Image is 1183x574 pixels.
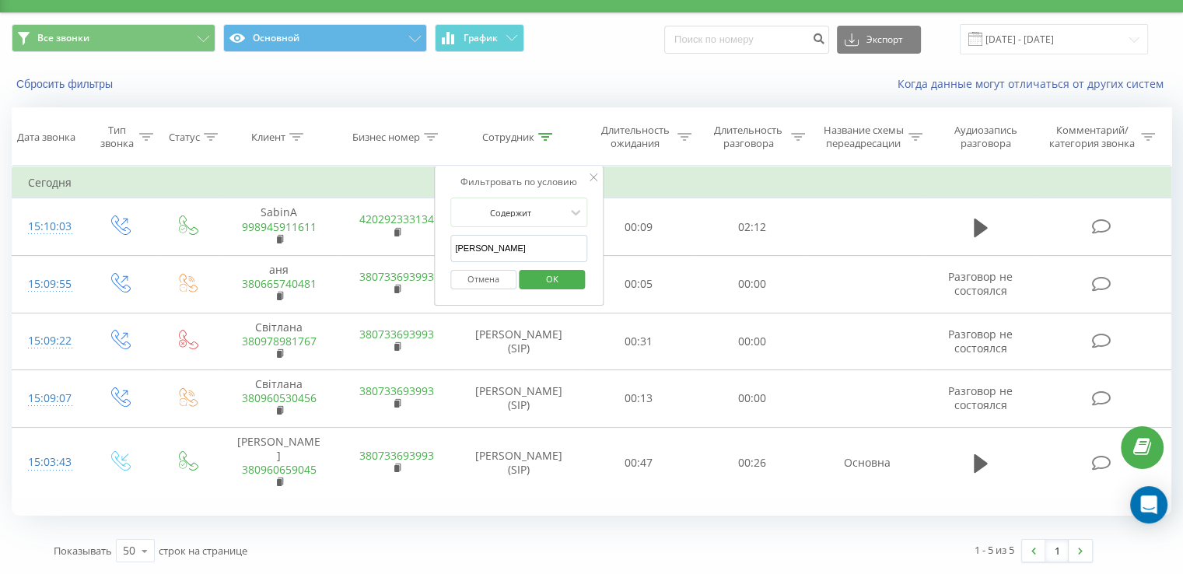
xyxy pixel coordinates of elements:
input: Поиск по номеру [664,26,829,54]
div: Сотрудник [482,131,534,144]
td: 00:13 [583,370,695,428]
div: Статус [169,131,200,144]
td: 00:09 [583,198,695,256]
span: Все звонки [37,32,89,44]
div: Клиент [251,131,285,144]
button: График [435,24,524,52]
div: 15:09:07 [28,383,69,414]
span: OK [530,267,574,291]
div: Аудиозапись разговора [940,124,1031,150]
a: 380665740481 [242,276,317,291]
a: Когда данные могут отличаться от других систем [898,76,1171,91]
div: Комментарий/категория звонка [1046,124,1137,150]
td: аня [220,255,338,313]
td: 00:00 [695,370,808,428]
td: Основна [808,427,926,499]
div: Длительность разговора [709,124,787,150]
span: График [464,33,498,44]
a: 380733693993 [359,448,434,463]
td: 00:00 [695,255,808,313]
a: 380960530456 [242,390,317,405]
span: Показывать [54,544,112,558]
td: [PERSON_NAME] (SIP) [456,313,583,370]
td: Сегодня [12,167,1171,198]
div: Дата звонка [17,131,75,144]
td: 00:31 [583,313,695,370]
div: Фильтровать по условию [450,174,587,190]
input: Введите значение [450,235,587,262]
td: [PERSON_NAME] (SIP) [456,427,583,499]
div: Open Intercom Messenger [1130,486,1167,523]
a: 380733693993 [359,383,434,398]
button: Все звонки [12,24,215,52]
a: 380978981767 [242,334,317,348]
td: Світлана [220,370,338,428]
a: 998945911611 [242,219,317,234]
span: Разговор не состоялся [948,383,1013,412]
span: строк на странице [159,544,247,558]
div: Название схемы переадресации [823,124,905,150]
div: 15:09:22 [28,326,69,356]
td: SabinA [220,198,338,256]
div: Длительность ожидания [597,124,674,150]
td: Світлана [220,313,338,370]
button: OK [519,270,585,289]
a: 380960659045 [242,462,317,477]
div: 15:09:55 [28,269,69,299]
a: 1 [1045,540,1069,562]
a: 380733693993 [359,269,434,284]
span: Разговор не состоялся [948,327,1013,355]
td: [PERSON_NAME] [220,427,338,499]
div: 15:10:03 [28,212,69,242]
span: Разговор не состоялся [948,269,1013,298]
button: Отмена [450,270,516,289]
td: 00:47 [583,427,695,499]
a: 380733693993 [359,327,434,341]
div: Бизнес номер [352,131,420,144]
button: Основной [223,24,427,52]
div: 50 [123,543,135,558]
td: [PERSON_NAME] (SIP) [456,370,583,428]
a: 420292333134 [359,212,434,226]
td: 00:00 [695,313,808,370]
button: Сбросить фильтры [12,77,121,91]
button: Экспорт [837,26,921,54]
td: 00:05 [583,255,695,313]
td: 00:26 [695,427,808,499]
div: 1 - 5 из 5 [975,542,1014,558]
td: 02:12 [695,198,808,256]
div: Тип звонка [98,124,135,150]
div: 15:03:43 [28,447,69,478]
